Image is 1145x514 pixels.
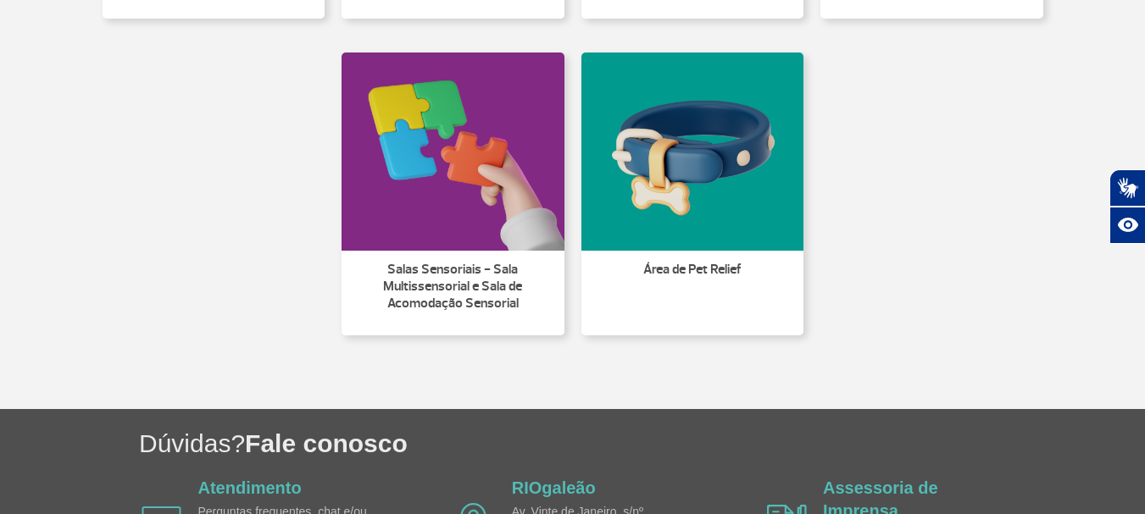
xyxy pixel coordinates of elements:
[139,426,1145,461] h1: Dúvidas?
[1109,169,1145,207] button: Abrir tradutor de língua de sinais.
[342,53,564,250] img: Salas Sensoriais - Sala Multissensorial e Sala de Acomodação Sensorial
[245,429,408,457] span: Fale conosco
[592,261,794,278] p: Área de Pet Relief
[1109,169,1145,244] div: Plugin de acessibilidade da Hand Talk.
[352,261,554,312] p: Salas Sensoriais - Sala Multissensorial e Sala de Acomodação Sensorial
[581,53,804,250] img: Área de Pet Relief
[512,478,596,497] a: RIOgaleão
[198,478,302,497] a: Atendimento
[1109,207,1145,244] button: Abrir recursos assistivos.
